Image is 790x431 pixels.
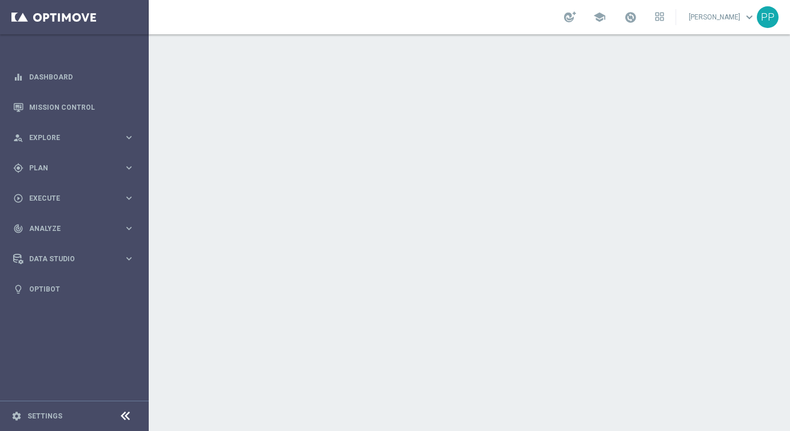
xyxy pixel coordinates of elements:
[13,224,124,234] div: Analyze
[29,274,134,304] a: Optibot
[29,195,124,202] span: Execute
[13,285,135,294] button: lightbulb Optibot
[13,193,23,203] i: play_circle_outline
[743,11,756,23] span: keyboard_arrow_down
[13,194,135,203] button: play_circle_outline Execute keyboard_arrow_right
[13,274,134,304] div: Optibot
[124,162,134,173] i: keyboard_arrow_right
[124,132,134,143] i: keyboard_arrow_right
[688,9,757,26] a: [PERSON_NAME]keyboard_arrow_down
[124,223,134,234] i: keyboard_arrow_right
[124,193,134,203] i: keyboard_arrow_right
[13,163,23,173] i: gps_fixed
[13,193,124,203] div: Execute
[13,254,124,264] div: Data Studio
[29,62,134,92] a: Dashboard
[27,413,62,420] a: Settings
[757,6,779,28] div: PP
[13,103,135,112] button: Mission Control
[13,284,23,294] i: lightbulb
[11,411,22,421] i: settings
[29,256,124,262] span: Data Studio
[13,163,124,173] div: Plan
[13,133,135,142] button: person_search Explore keyboard_arrow_right
[29,225,124,232] span: Analyze
[13,133,23,143] i: person_search
[13,72,23,82] i: equalizer
[13,254,135,264] button: Data Studio keyboard_arrow_right
[13,62,134,92] div: Dashboard
[13,163,135,173] button: gps_fixed Plan keyboard_arrow_right
[13,224,135,233] button: track_changes Analyze keyboard_arrow_right
[124,253,134,264] i: keyboard_arrow_right
[29,92,134,122] a: Mission Control
[13,92,134,122] div: Mission Control
[29,165,124,171] span: Plan
[29,134,124,141] span: Explore
[593,11,606,23] span: school
[13,224,23,234] i: track_changes
[13,73,135,82] button: equalizer Dashboard
[13,133,124,143] div: Explore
